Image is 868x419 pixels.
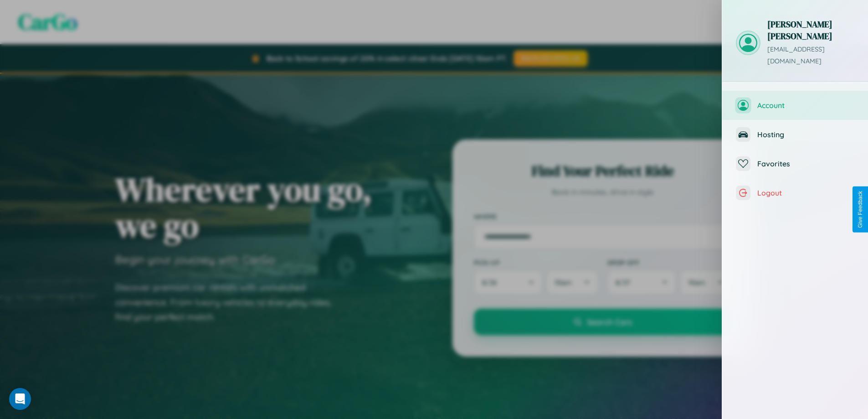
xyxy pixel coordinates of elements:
div: Give Feedback [857,191,863,228]
button: Hosting [722,120,868,149]
p: [EMAIL_ADDRESS][DOMAIN_NAME] [767,44,854,67]
span: Logout [757,188,854,197]
h3: [PERSON_NAME] [PERSON_NAME] [767,18,854,42]
span: Account [757,101,854,110]
span: Hosting [757,130,854,139]
span: Favorites [757,159,854,168]
button: Favorites [722,149,868,178]
button: Logout [722,178,868,207]
div: Open Intercom Messenger [9,388,31,410]
button: Account [722,91,868,120]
